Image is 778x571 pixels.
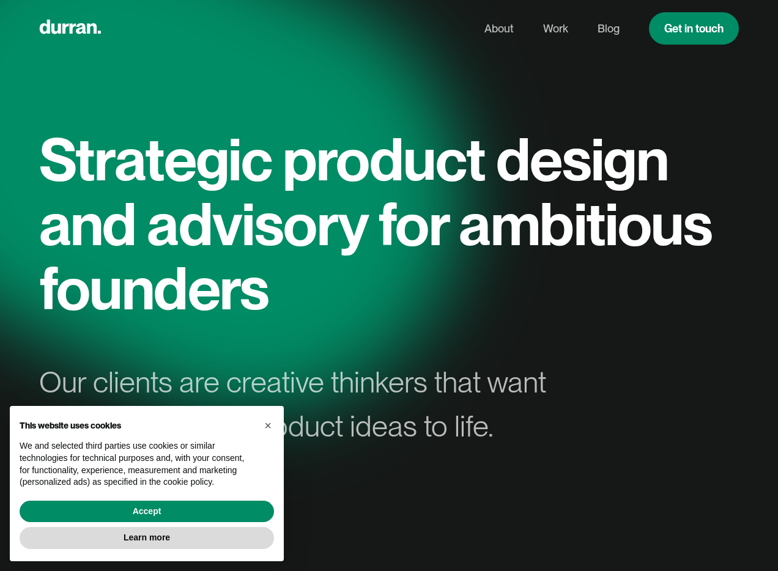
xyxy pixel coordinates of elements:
a: Blog [598,17,620,40]
button: Accept [20,501,274,523]
button: Close this notice [258,416,278,435]
a: About [484,17,514,40]
p: We and selected third parties use cookies or similar technologies for technical purposes and, wit... [20,440,254,488]
h2: This website uses cookies [20,421,254,431]
h1: Strategic product design and advisory for ambitious founders [39,127,724,321]
div: Our clients are creative thinkers that want to bring their big product ideas to life. [39,360,568,448]
a: home [39,17,101,40]
a: Work [543,17,568,40]
a: Get in touch [649,12,739,45]
span: × [264,419,272,432]
button: Learn more [20,527,274,549]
